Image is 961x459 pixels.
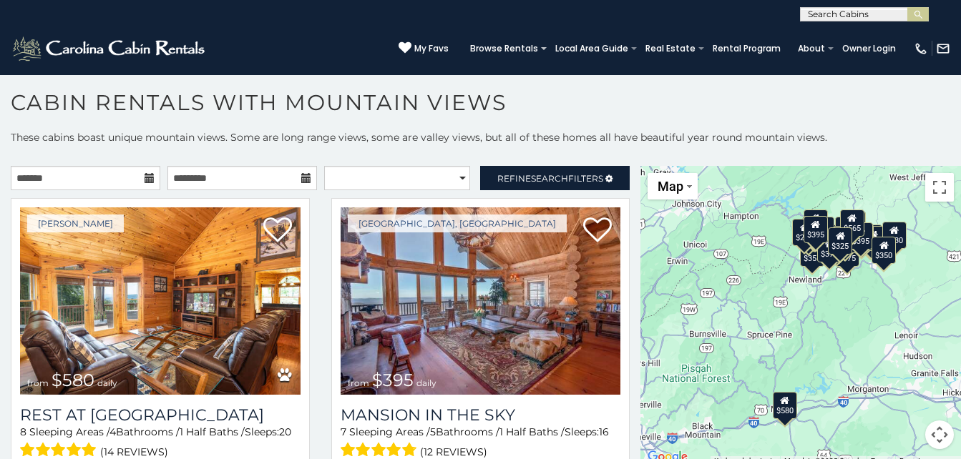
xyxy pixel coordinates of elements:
[20,207,301,395] img: Rest at Mountain Crest
[791,39,832,59] a: About
[925,420,954,449] button: Map camera controls
[835,39,903,59] a: Owner Login
[414,42,449,55] span: My Favs
[341,405,621,425] a: Mansion In The Sky
[638,39,703,59] a: Real Estate
[399,41,449,56] a: My Favs
[658,179,683,194] span: Map
[20,425,26,438] span: 8
[20,405,301,425] h3: Rest at Mountain Crest
[792,219,816,246] div: $295
[372,370,414,390] span: $395
[499,425,565,438] span: 1 Half Baths /
[52,370,94,390] span: $580
[882,222,907,249] div: $930
[97,377,117,388] span: daily
[263,216,292,246] a: Add to favorites
[773,392,797,419] div: $580
[416,377,436,388] span: daily
[818,235,842,262] div: $375
[800,240,824,267] div: $355
[348,214,567,232] a: [GEOGRAPHIC_DATA], [GEOGRAPHIC_DATA]
[583,216,612,246] a: Add to favorites
[804,216,828,243] div: $395
[341,207,621,395] img: Mansion In The Sky
[531,173,568,184] span: Search
[599,425,609,438] span: 16
[463,39,545,59] a: Browse Rentals
[480,166,630,190] a: RefineSearchFilters
[27,377,49,388] span: from
[20,207,301,395] a: Rest at Mountain Crest from $580 daily
[27,214,124,232] a: [PERSON_NAME]
[279,425,291,438] span: 20
[109,425,116,438] span: 4
[829,227,853,255] div: $325
[548,39,635,59] a: Local Area Guide
[497,173,603,184] span: Refine Filters
[348,377,369,388] span: from
[648,173,698,199] button: Change map style
[20,405,301,425] a: Rest at [GEOGRAPHIC_DATA]
[430,425,436,438] span: 5
[706,39,788,59] a: Rental Program
[341,425,346,438] span: 7
[804,209,828,237] div: $325
[341,207,621,395] a: Mansion In The Sky from $395 daily
[872,237,896,264] div: $350
[914,41,928,56] img: phone-regular-white.png
[925,173,954,202] button: Toggle fullscreen view
[180,425,245,438] span: 1 Half Baths /
[11,34,209,63] img: White-1-2.png
[840,209,864,237] div: $565
[936,41,950,56] img: mail-regular-white.png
